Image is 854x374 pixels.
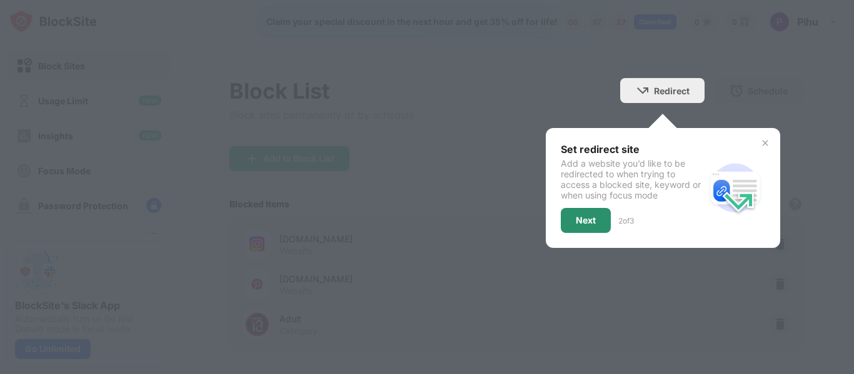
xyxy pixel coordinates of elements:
[705,158,765,218] img: redirect.svg
[561,143,705,155] div: Set redirect site
[654,86,690,96] div: Redirect
[760,138,770,148] img: x-button.svg
[576,215,596,225] div: Next
[561,158,705,200] div: Add a website you’d like to be redirected to when trying to access a blocked site, keyword or whe...
[618,216,634,225] div: 2 of 3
